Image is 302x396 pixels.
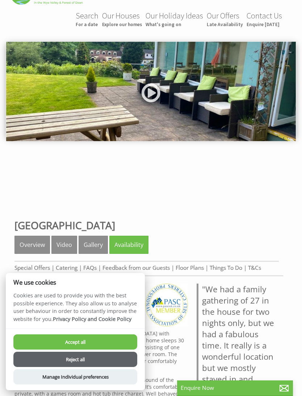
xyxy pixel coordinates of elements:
p: Enquire Now [181,384,289,392]
iframe: Customer reviews powered by Trustpilot [4,157,298,211]
a: Floor Plans [176,264,204,272]
img: PASC - PASC UK Members [145,284,188,326]
a: SearchFor a date [76,11,98,28]
small: For a date [76,21,98,28]
a: Special Offers [14,264,50,272]
a: Overview [14,236,50,254]
a: Feedback from our Guests [102,264,170,272]
p: Cookies are used to provide you with the best possible experience. They also allow us to analyse ... [6,292,145,328]
a: Our OffersLate Availability [207,11,243,28]
a: Privacy Policy and Cookie Policy [53,315,131,322]
small: What's going on [146,21,203,28]
a: FAQs [83,264,97,272]
a: Our Holiday IdeasWhat's going on [146,11,203,28]
a: Video [51,236,77,254]
small: Late Availability [207,21,243,28]
button: Manage Individual preferences [13,369,137,384]
small: Enquire [DATE] [247,21,282,28]
a: Catering [56,264,77,272]
small: Explore our homes [102,21,142,28]
a: Things To Do [210,264,242,272]
a: Gallery [79,236,108,254]
h2: We use cookies [6,279,145,286]
a: [GEOGRAPHIC_DATA] [14,218,115,232]
a: Contact UsEnquire [DATE] [247,11,282,28]
a: Availability [109,236,148,254]
button: Accept all [13,334,137,350]
button: Reject all [13,352,137,367]
a: T&Cs [248,264,261,272]
a: Our HousesExplore our homes [102,11,142,28]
